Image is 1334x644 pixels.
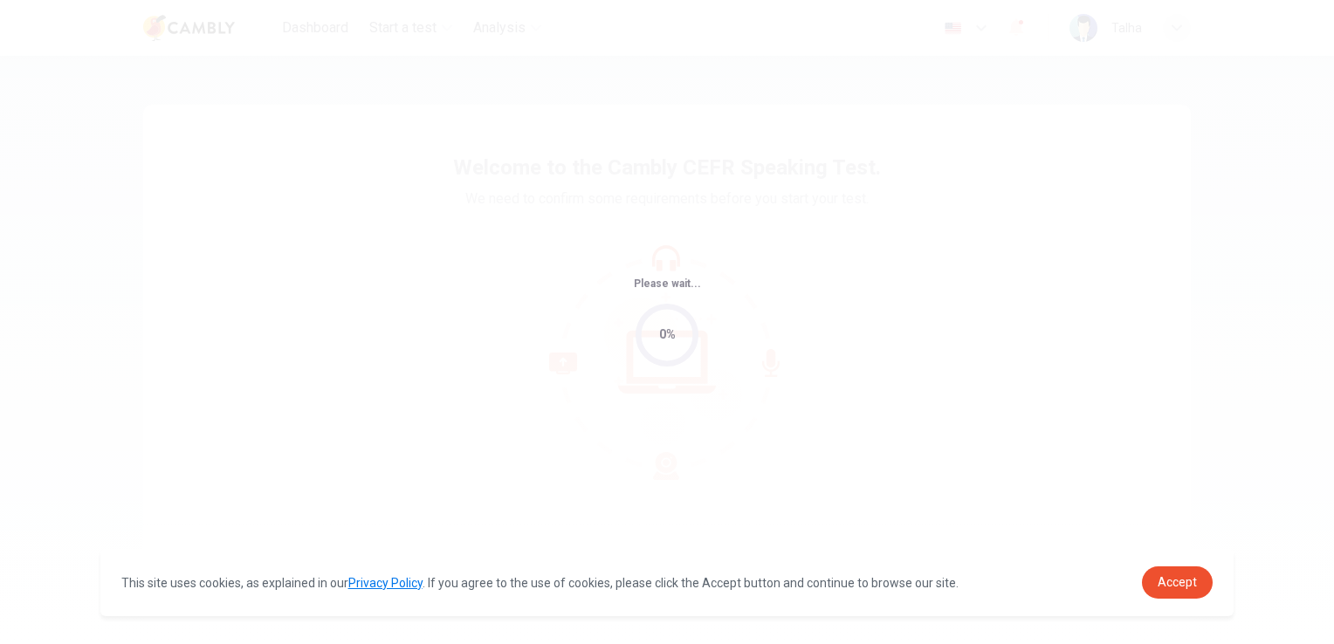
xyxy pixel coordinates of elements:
span: Please wait... [634,277,701,290]
div: 0% [659,325,676,345]
span: This site uses cookies, as explained in our . If you agree to the use of cookies, please click th... [121,576,959,590]
span: Accept [1158,575,1197,589]
a: dismiss cookie message [1142,566,1213,599]
a: Privacy Policy [348,576,423,590]
div: cookieconsent [100,549,1234,616]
